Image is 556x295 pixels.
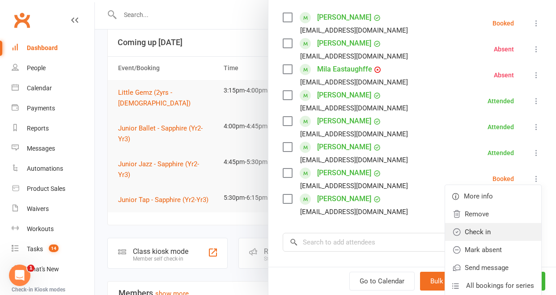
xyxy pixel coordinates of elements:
[317,36,371,51] a: [PERSON_NAME]
[488,98,514,104] div: Attended
[445,223,541,241] a: Check in
[488,150,514,156] div: Attended
[317,166,371,180] a: [PERSON_NAME]
[317,62,372,76] a: Mila Eastaughffe
[494,72,514,78] div: Absent
[420,272,497,291] button: Bulk add attendees
[300,180,408,192] div: [EMAIL_ADDRESS][DOMAIN_NAME]
[12,139,94,159] a: Messages
[27,145,55,152] div: Messages
[317,88,371,102] a: [PERSON_NAME]
[27,125,49,132] div: Reports
[300,76,408,88] div: [EMAIL_ADDRESS][DOMAIN_NAME]
[494,46,514,52] div: Absent
[12,179,94,199] a: Product Sales
[27,165,63,172] div: Automations
[300,51,408,62] div: [EMAIL_ADDRESS][DOMAIN_NAME]
[492,20,514,26] div: Booked
[27,265,34,272] span: 1
[12,118,94,139] a: Reports
[27,245,43,253] div: Tasks
[27,64,46,72] div: People
[300,128,408,140] div: [EMAIL_ADDRESS][DOMAIN_NAME]
[27,44,58,51] div: Dashboard
[49,244,59,252] span: 14
[317,10,371,25] a: [PERSON_NAME]
[300,206,408,218] div: [EMAIL_ADDRESS][DOMAIN_NAME]
[12,58,94,78] a: People
[12,219,94,239] a: Workouts
[27,105,55,112] div: Payments
[492,176,514,182] div: Booked
[300,25,408,36] div: [EMAIL_ADDRESS][DOMAIN_NAME]
[300,154,408,166] div: [EMAIL_ADDRESS][DOMAIN_NAME]
[445,187,541,205] a: More info
[317,192,371,206] a: [PERSON_NAME]
[283,233,542,252] input: Search to add attendees
[12,38,94,58] a: Dashboard
[12,159,94,179] a: Automations
[27,205,49,212] div: Waivers
[12,239,94,259] a: Tasks 14
[445,205,541,223] a: Remove
[12,78,94,98] a: Calendar
[9,265,30,286] iframe: Intercom live chat
[488,124,514,130] div: Attended
[11,9,33,31] a: Clubworx
[349,272,415,291] a: Go to Calendar
[317,140,371,154] a: [PERSON_NAME]
[27,265,59,273] div: What's New
[445,241,541,259] a: Mark absent
[27,185,65,192] div: Product Sales
[317,114,371,128] a: [PERSON_NAME]
[12,199,94,219] a: Waivers
[445,277,541,295] a: All bookings for series
[27,84,52,92] div: Calendar
[27,225,54,232] div: Workouts
[12,98,94,118] a: Payments
[464,191,493,202] span: More info
[466,280,534,291] span: All bookings for series
[445,259,541,277] a: Send message
[300,102,408,114] div: [EMAIL_ADDRESS][DOMAIN_NAME]
[12,259,94,279] a: What's New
